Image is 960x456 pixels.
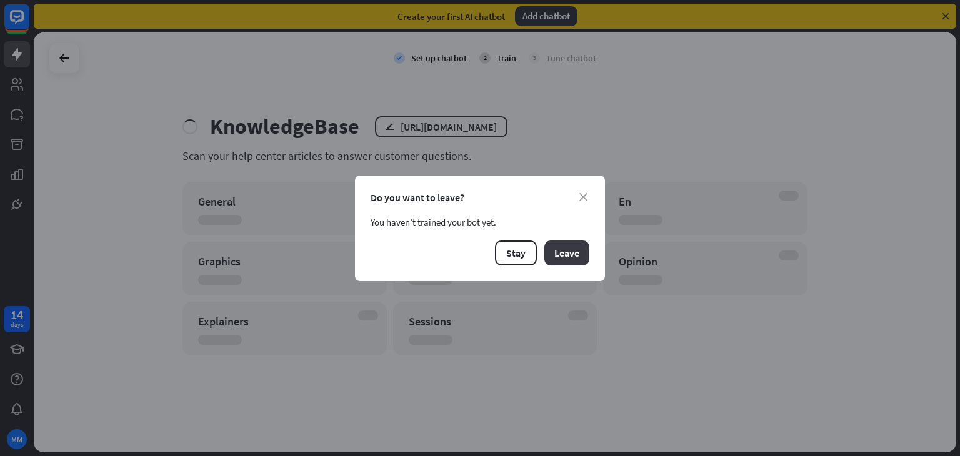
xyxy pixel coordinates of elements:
[10,5,47,42] button: Open LiveChat chat widget
[495,240,537,265] button: Stay
[544,240,589,265] button: Leave
[579,193,587,201] i: close
[371,216,589,228] div: You haven’t trained your bot yet.
[371,191,589,204] div: Do you want to leave?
